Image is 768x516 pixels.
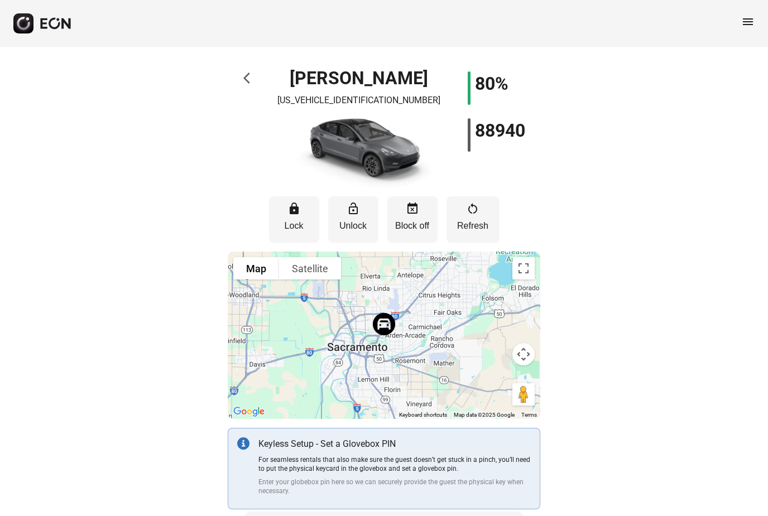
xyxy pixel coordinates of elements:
span: lock [287,202,301,215]
button: Drag Pegman onto the map to open Street View [512,383,535,406]
p: Refresh [452,219,494,233]
h1: 88940 [475,124,525,137]
button: Toggle fullscreen view [512,257,535,279]
p: Block off [393,219,432,233]
a: Terms (opens in new tab) [521,412,537,418]
span: restart_alt [466,202,479,215]
span: menu [741,15,755,28]
button: Lock [269,196,319,243]
button: Keyboard shortcuts [399,411,447,419]
button: Refresh [447,196,500,243]
p: Lock [275,219,314,233]
p: Enter your globebox pin here so we can securely provide the guest the physical key when necessary. [258,478,531,495]
img: Google [231,404,267,419]
span: Map data ©2025 Google [454,412,515,418]
button: Show street map [233,257,279,279]
span: event_busy [406,202,419,215]
p: Keyless Setup - Set a Glovebox PIN [258,437,531,451]
button: Map camera controls [512,343,535,365]
p: For seamless rentals that also make sure the guest doesn’t get stuck in a pinch, you’ll need to p... [258,455,531,473]
h1: [PERSON_NAME] [290,71,428,85]
button: Block off [387,196,438,243]
p: [US_VEHICLE_IDENTIFICATION_NUMBER] [277,94,440,107]
p: Unlock [334,219,373,233]
button: Show satellite imagery [279,257,341,279]
h1: 80% [475,77,508,90]
span: arrow_back_ios [243,71,257,85]
button: Unlock [328,196,378,243]
a: Open this area in Google Maps (opens a new window) [231,404,267,419]
img: info [237,437,249,450]
img: car [281,112,437,190]
span: lock_open [347,202,360,215]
